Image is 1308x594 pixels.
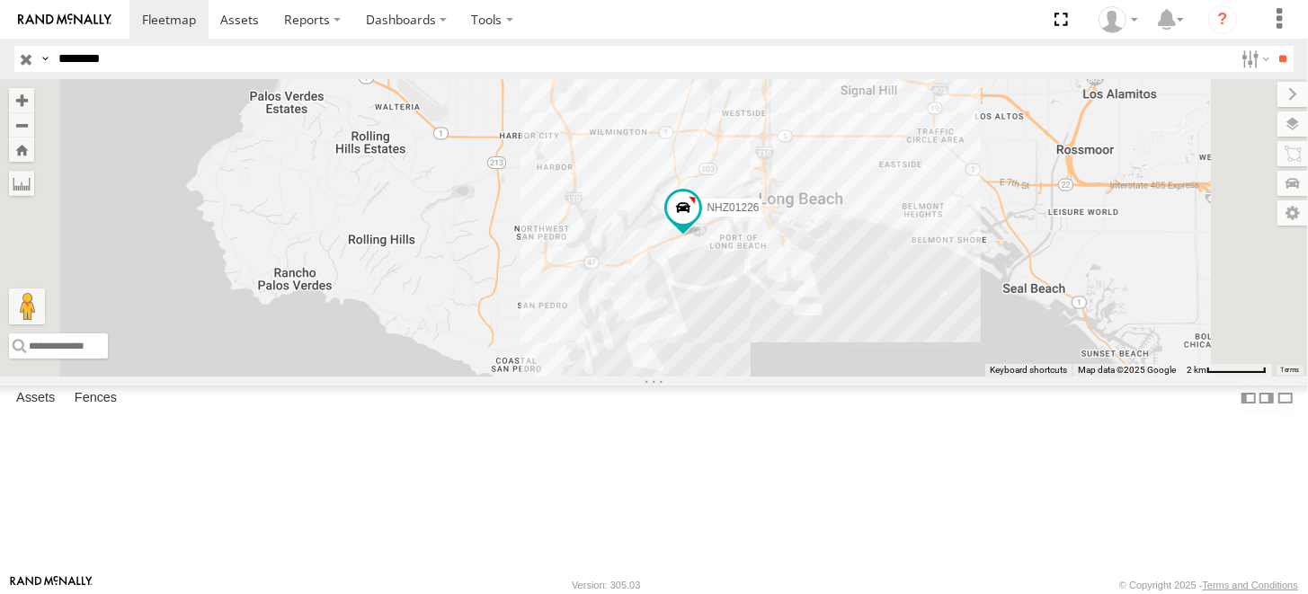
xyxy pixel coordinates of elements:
span: 2 km [1187,365,1206,375]
a: Terms and Conditions [1203,580,1298,590]
label: Measure [9,171,34,196]
span: Map data ©2025 Google [1078,365,1176,375]
img: rand-logo.svg [18,13,111,26]
button: Drag Pegman onto the map to open Street View [9,288,45,324]
label: Fences [66,386,126,412]
label: Map Settings [1277,200,1308,226]
button: Zoom out [9,112,34,137]
label: Assets [7,386,64,412]
span: NHZ01226 [707,201,759,214]
i: ? [1208,5,1237,34]
label: Dock Summary Table to the Left [1240,386,1258,412]
button: Zoom in [9,88,34,112]
div: © Copyright 2025 - [1119,580,1298,590]
label: Dock Summary Table to the Right [1258,386,1276,412]
div: Version: 305.03 [572,580,640,590]
label: Search Query [38,46,52,72]
div: Zulema McIntosch [1092,6,1144,33]
button: Keyboard shortcuts [990,364,1067,377]
button: Map Scale: 2 km per 63 pixels [1181,364,1272,377]
label: Search Filter Options [1234,46,1273,72]
button: Zoom Home [9,137,34,162]
a: Terms [1281,366,1300,373]
a: Visit our Website [10,576,93,594]
label: Hide Summary Table [1277,386,1295,412]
